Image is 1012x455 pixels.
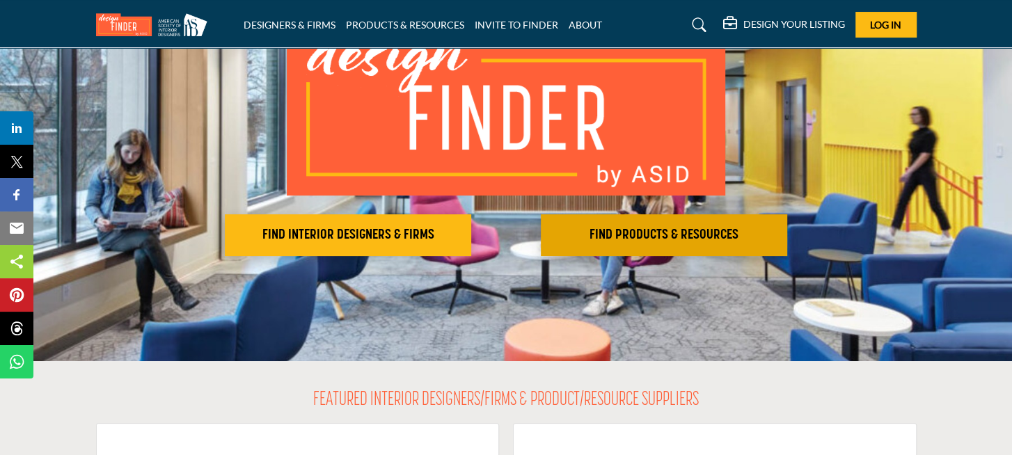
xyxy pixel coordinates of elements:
div: DESIGN YOUR LISTING [723,17,845,33]
a: INVITE TO FINDER [475,19,558,31]
button: FIND INTERIOR DESIGNERS & FIRMS [225,214,471,256]
span: Log In [870,19,901,31]
img: image [287,15,725,195]
h2: FEATURED INTERIOR DESIGNERS/FIRMS & PRODUCT/RESOURCE SUPPLIERS [313,389,699,413]
button: FIND PRODUCTS & RESOURCES [541,214,787,256]
h2: FIND PRODUCTS & RESOURCES [545,227,783,244]
a: DESIGNERS & FIRMS [244,19,335,31]
img: Site Logo [96,13,214,36]
a: PRODUCTS & RESOURCES [346,19,464,31]
h2: FIND INTERIOR DESIGNERS & FIRMS [229,227,467,244]
h5: DESIGN YOUR LISTING [743,18,845,31]
button: Log In [855,12,917,38]
a: Search [679,14,715,36]
a: ABOUT [569,19,602,31]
